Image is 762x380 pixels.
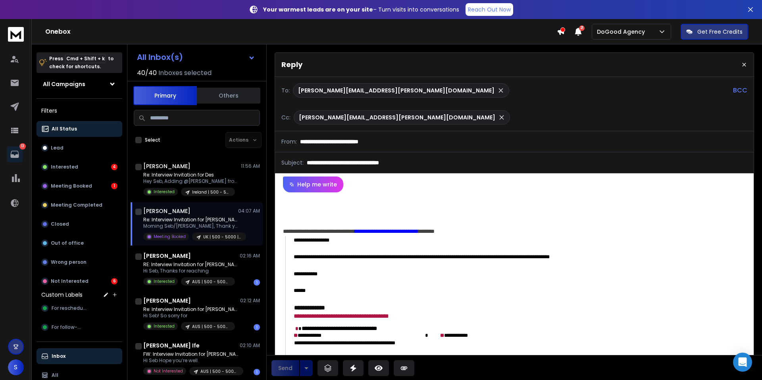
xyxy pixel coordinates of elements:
[143,313,239,319] p: Hi Seb! So sorry for
[51,183,92,189] p: Meeting Booked
[143,342,200,349] h1: [PERSON_NAME] Ife
[158,68,212,78] h3: Inboxes selected
[263,6,373,13] strong: Your warmest leads are on your site
[145,137,160,143] label: Select
[281,159,304,167] p: Subject:
[37,348,122,364] button: Inbox
[37,273,122,289] button: Not Interested6
[143,268,239,274] p: Hi Seb, Thanks for reaching
[154,323,175,329] p: Interested
[281,113,291,121] p: Cc:
[240,342,260,349] p: 02:10 AM
[154,368,183,374] p: Not Interested
[111,164,117,170] div: 4
[733,86,747,95] p: BCC
[263,6,459,13] p: – Turn visits into conversations
[283,177,343,192] button: Help me write
[143,306,239,313] p: Re: Interview Invitation for [PERSON_NAME]
[254,324,260,330] div: 1
[697,28,743,36] p: Get Free Credits
[200,368,239,374] p: AUS | 500 - 5000 | CEO
[19,143,26,150] p: 13
[254,279,260,286] div: 1
[52,372,58,378] p: All
[137,68,157,78] span: 40 / 40
[51,145,63,151] p: Lead
[254,369,260,375] div: 1
[143,207,190,215] h1: [PERSON_NAME]
[468,6,511,13] p: Reach Out Now
[143,217,239,223] p: Re: Interview Invitation for [PERSON_NAME]
[192,324,230,330] p: AUS | 500 - 5000 | CEO
[281,86,290,94] p: To:
[37,121,122,137] button: All Status
[143,252,191,260] h1: [PERSON_NAME]
[45,27,557,36] h1: Onebox
[579,25,585,31] span: 21
[192,189,230,195] p: Ireland | 500 - 5000 | CEO
[37,216,122,232] button: Closed
[51,259,87,265] p: Wrong person
[299,113,495,121] p: [PERSON_NAME][EMAIL_ADDRESS][PERSON_NAME][DOMAIN_NAME]
[52,324,84,330] span: For follow-up
[143,172,239,178] p: Re: Interview Invitation for Des
[154,234,186,240] p: Meeting Booked
[203,234,241,240] p: UK | 500 - 5000 | CEO
[52,126,77,132] p: All Status
[131,49,262,65] button: All Inbox(s)
[143,223,239,229] p: Morning Seb/[PERSON_NAME], Thank you for
[37,235,122,251] button: Out of office
[51,278,89,284] p: Not Interested
[143,351,239,357] p: FW: Interview Invitation for [PERSON_NAME]
[137,53,183,61] h1: All Inbox(s)
[241,163,260,169] p: 11:56 AM
[238,208,260,214] p: 04:07 AM
[37,105,122,116] h3: Filters
[240,297,260,304] p: 02:12 AM
[143,297,191,305] h1: [PERSON_NAME]
[733,353,752,372] div: Open Intercom Messenger
[8,359,24,375] button: S
[143,261,239,268] p: RE: Interview Invitation for [PERSON_NAME]
[681,24,748,40] button: Get Free Credits
[51,164,78,170] p: Interested
[51,221,69,227] p: Closed
[37,319,122,335] button: For follow-up
[192,279,230,285] p: AUS | 500 - 5000 | CEO
[240,253,260,259] p: 02:16 AM
[49,55,114,71] p: Press to check for shortcuts.
[51,202,102,208] p: Meeting Completed
[51,240,84,246] p: Out of office
[65,54,106,63] span: Cmd + Shift + k
[37,178,122,194] button: Meeting Booked1
[41,291,83,299] h3: Custom Labels
[154,189,175,195] p: Interested
[197,87,260,104] button: Others
[37,254,122,270] button: Wrong person
[37,159,122,175] button: Interested4
[281,59,302,70] p: Reply
[37,140,122,156] button: Lead
[154,278,175,284] p: Interested
[298,86,495,94] p: [PERSON_NAME][EMAIL_ADDRESS][PERSON_NAME][DOMAIN_NAME]
[133,86,197,105] button: Primary
[281,138,297,146] p: From:
[37,197,122,213] button: Meeting Completed
[37,76,122,92] button: All Campaigns
[52,305,87,311] span: For reschedule
[8,27,24,42] img: logo
[143,162,190,170] h1: [PERSON_NAME]
[143,357,239,364] p: Hi Seb Hope you’re well.
[111,278,117,284] div: 6
[37,300,122,316] button: For reschedule
[597,28,648,36] p: DoGood Agency
[111,183,117,189] div: 1
[143,178,239,184] p: Hey Seb, Adding @[PERSON_NAME] from
[43,80,85,88] h1: All Campaigns
[52,353,65,359] p: Inbox
[466,3,513,16] a: Reach Out Now
[7,146,23,162] a: 13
